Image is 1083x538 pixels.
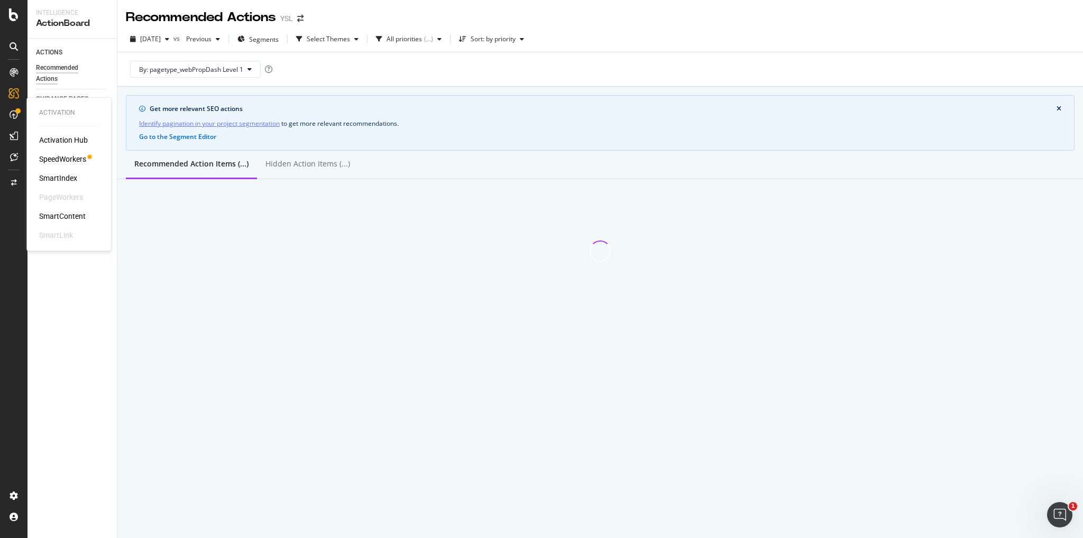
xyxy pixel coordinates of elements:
div: PageWorkers [39,192,83,202]
div: SmartLink [39,230,73,240]
div: All priorities [387,36,422,42]
span: By: pagetype_webPropDash Level 1 [139,65,243,74]
button: All priorities(...) [372,31,446,48]
span: 2025 Oct. 3rd [140,34,161,43]
span: Segments [249,35,279,44]
button: By: pagetype_webPropDash Level 1 [130,61,261,78]
span: vs [173,34,182,43]
button: close banner [1054,103,1064,115]
div: arrow-right-arrow-left [297,15,304,22]
button: Previous [182,31,224,48]
div: info banner [126,95,1075,151]
div: to get more relevant recommendations . [139,118,1061,129]
button: Sort: by priority [455,31,528,48]
button: [DATE] [126,31,173,48]
a: SpeedWorkers [39,154,86,164]
span: 1 [1069,502,1077,511]
div: ( ... ) [424,36,433,42]
a: SmartIndex [39,173,77,183]
div: Recommended Action Items (...) [134,159,249,169]
button: Select Themes [292,31,363,48]
div: Activation [39,108,98,117]
div: Recommended Actions [36,62,99,85]
div: YSL [280,13,293,24]
div: Sort: by priority [471,36,516,42]
button: Go to the Segment Editor [139,133,216,141]
a: GUIDANCE PAGES [36,94,109,105]
a: SmartContent [39,211,86,221]
div: Select Themes [307,36,350,42]
div: GUIDANCE PAGES [36,94,88,105]
a: Identify pagination in your project segmentation [139,118,280,129]
div: Hidden Action Items (...) [265,159,350,169]
a: Recommended Actions [36,62,109,85]
a: Activation Hub [39,135,88,145]
button: Segments [233,31,283,48]
iframe: Intercom live chat [1047,502,1072,527]
div: ActionBoard [36,17,108,30]
div: Intelligence [36,8,108,17]
div: ACTIONS [36,47,62,58]
div: Recommended Actions [126,8,276,26]
div: Get more relevant SEO actions [150,104,1057,114]
span: Previous [182,34,212,43]
a: ACTIONS [36,47,109,58]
